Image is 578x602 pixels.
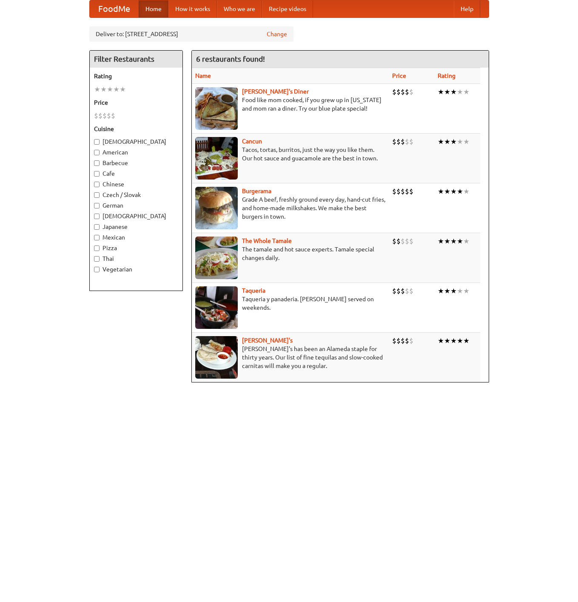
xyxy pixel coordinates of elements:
[463,286,470,296] li: ★
[401,87,405,97] li: $
[438,336,444,345] li: ★
[195,72,211,79] a: Name
[242,287,265,294] a: Taqueria
[195,245,385,262] p: The tamale and hot sauce experts. Tamale special changes daily.
[396,336,401,345] li: $
[94,214,100,219] input: [DEMOGRAPHIC_DATA]
[450,87,457,97] li: ★
[405,187,409,196] li: $
[444,87,450,97] li: ★
[94,201,178,210] label: German
[195,336,238,379] img: pedros.jpg
[450,237,457,246] li: ★
[450,286,457,296] li: ★
[103,111,107,120] li: $
[463,237,470,246] li: ★
[168,0,217,17] a: How it works
[405,137,409,146] li: $
[438,137,444,146] li: ★
[444,137,450,146] li: ★
[139,0,168,17] a: Home
[405,286,409,296] li: $
[242,337,293,344] a: [PERSON_NAME]'s
[444,237,450,246] li: ★
[94,267,100,272] input: Vegetarian
[396,286,401,296] li: $
[107,111,111,120] li: $
[396,187,401,196] li: $
[409,237,413,246] li: $
[195,146,385,163] p: Tacos, tortas, burritos, just the way you like them. Our hot sauce and guacamole are the best in ...
[195,87,238,130] img: sallys.jpg
[111,111,115,120] li: $
[242,237,292,244] a: The Whole Tamale
[409,137,413,146] li: $
[463,137,470,146] li: ★
[113,85,120,94] li: ★
[94,212,178,220] label: [DEMOGRAPHIC_DATA]
[401,336,405,345] li: $
[195,237,238,279] img: wholetamale.jpg
[94,233,178,242] label: Mexican
[94,148,178,157] label: American
[444,336,450,345] li: ★
[401,286,405,296] li: $
[94,224,100,230] input: Japanese
[405,87,409,97] li: $
[94,150,100,155] input: American
[401,137,405,146] li: $
[401,237,405,246] li: $
[94,160,100,166] input: Barbecue
[450,336,457,345] li: ★
[94,98,178,107] h5: Price
[396,237,401,246] li: $
[242,188,271,194] b: Burgerama
[392,72,406,79] a: Price
[457,237,463,246] li: ★
[409,286,413,296] li: $
[392,286,396,296] li: $
[457,336,463,345] li: ★
[90,0,139,17] a: FoodMe
[94,254,178,263] label: Thai
[90,51,182,68] h4: Filter Restaurants
[94,244,178,252] label: Pizza
[262,0,313,17] a: Recipe videos
[242,138,262,145] a: Cancun
[392,336,396,345] li: $
[195,187,238,229] img: burgerama.jpg
[438,187,444,196] li: ★
[457,187,463,196] li: ★
[438,237,444,246] li: ★
[217,0,262,17] a: Who we are
[409,187,413,196] li: $
[94,192,100,198] input: Czech / Slovak
[444,187,450,196] li: ★
[392,187,396,196] li: $
[94,159,178,167] label: Barbecue
[463,87,470,97] li: ★
[94,169,178,178] label: Cafe
[196,55,265,63] ng-pluralize: 6 restaurants found!
[195,286,238,329] img: taqueria.jpg
[195,345,385,370] p: [PERSON_NAME]'s has been an Alameda staple for thirty years. Our list of fine tequilas and slow-c...
[409,87,413,97] li: $
[94,191,178,199] label: Czech / Slovak
[463,187,470,196] li: ★
[94,125,178,133] h5: Cuisine
[438,72,456,79] a: Rating
[392,137,396,146] li: $
[94,182,100,187] input: Chinese
[242,88,309,95] b: [PERSON_NAME]'s Diner
[94,223,178,231] label: Japanese
[94,111,98,120] li: $
[94,245,100,251] input: Pizza
[438,286,444,296] li: ★
[94,171,100,177] input: Cafe
[94,235,100,240] input: Mexican
[457,137,463,146] li: ★
[107,85,113,94] li: ★
[195,195,385,221] p: Grade A beef, freshly ground every day, hand-cut fries, and home-made milkshakes. We make the bes...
